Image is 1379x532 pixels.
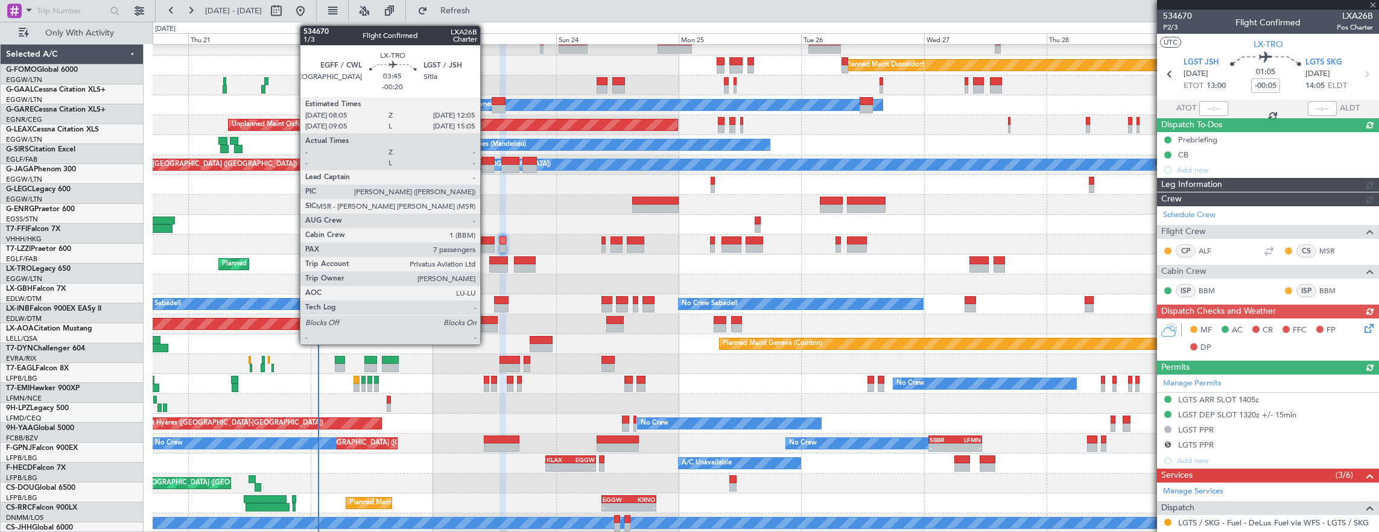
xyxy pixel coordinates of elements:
div: Flight Confirmed [1235,16,1301,29]
div: Thu 28 [1047,33,1169,44]
a: LX-AOACitation Mustang [6,325,92,332]
span: G-LEAX [6,126,32,133]
span: LX-GBH [6,285,33,293]
div: AOG Maint Hyères ([GEOGRAPHIC_DATA]-[GEOGRAPHIC_DATA]) [119,414,323,432]
span: (3/6) [1336,469,1353,481]
button: UTC [1160,37,1181,48]
span: 14:05 [1305,80,1325,92]
a: LFMD/CEQ [6,414,41,423]
a: LFMN/NCE [6,394,42,403]
div: EGGW [571,456,595,463]
div: No Crew Sabadell [125,295,181,313]
span: G-SIRS [6,146,29,153]
a: EGNR/CEG [6,115,42,124]
a: CS-JHHGlobal 6000 [6,524,73,531]
span: LX-AOA [6,325,34,332]
span: T7-EAGL [6,365,36,372]
div: LFMN [956,436,981,443]
div: [DATE] [155,24,176,34]
span: T7-EMI [6,385,30,392]
div: - [571,464,595,471]
input: Trip Number [37,2,106,20]
span: 534670 [1163,10,1192,22]
a: T7-LZZIPraetor 600 [6,245,71,253]
div: Fri 22 [311,33,433,44]
a: LX-TROLegacy 650 [6,265,71,273]
span: Only With Activity [31,29,127,37]
span: [DATE] [1305,68,1330,80]
a: EGLF/FAB [6,255,37,264]
div: KLAX [547,456,571,463]
div: Tue 26 [801,33,924,44]
a: DNMM/LOS [6,513,43,522]
div: No Crew Cannes (Mandelieu) [437,136,526,154]
span: ATOT [1176,103,1196,115]
span: Refresh [430,7,481,15]
span: CS-RRC [6,504,32,511]
a: G-SIRSCitation Excel [6,146,75,153]
a: G-FOMOGlobal 6000 [6,66,78,74]
div: - [547,464,571,471]
span: CS-JHH [6,524,32,531]
span: Pos Charter [1337,22,1373,33]
span: G-LEGC [6,186,32,193]
a: G-JAGAPhenom 300 [6,166,76,173]
a: F-HECDFalcon 7X [6,464,66,472]
a: VHHH/HKG [6,235,42,244]
a: EDLW/DTM [6,314,42,323]
div: Planned Maint Nice ([GEOGRAPHIC_DATA]) [222,255,357,273]
span: G-JAGA [6,166,34,173]
span: ELDT [1328,80,1347,92]
div: Owner [472,96,493,114]
a: G-GAALCessna Citation XLS+ [6,86,106,93]
div: Planned Maint Geneva (Cointrin) [723,335,822,353]
span: T7-FFI [6,226,27,233]
button: Only With Activity [13,24,131,43]
div: A/C Unavailable [682,454,732,472]
a: G-ENRGPraetor 600 [6,206,75,213]
div: Wed 27 [924,33,1047,44]
div: - [603,504,629,511]
a: EDLW/DTM [6,294,42,303]
a: LFPB/LBG [6,454,37,463]
div: KRNO [629,496,655,503]
a: 9H-YAAGlobal 5000 [6,425,74,432]
a: EGGW/LTN [6,175,42,184]
div: No Crew [641,414,668,432]
span: 9H-YAA [6,425,33,432]
div: No Crew [896,375,924,393]
div: A/C Unavailable [GEOGRAPHIC_DATA] ([GEOGRAPHIC_DATA]) [355,156,551,174]
div: - [956,444,981,451]
span: P2/3 [1163,22,1192,33]
div: No Crew Sabadell [682,295,738,313]
span: LXA26B [1337,10,1373,22]
div: Mon 25 [679,33,801,44]
a: EVRA/RIX [6,354,36,363]
a: 9H-LPZLegacy 500 [6,405,69,412]
span: LX-INB [6,305,30,312]
a: LX-GBHFalcon 7X [6,285,66,293]
span: G-FOMO [6,66,37,74]
div: - [930,444,955,451]
a: EGGW/LTN [6,135,42,144]
span: ALDT [1340,103,1360,115]
div: Planned Maint Dusseldorf [845,56,924,74]
span: T7-DYN [6,345,33,352]
a: T7-DYNChallenger 604 [6,345,85,352]
a: T7-EAGLFalcon 8X [6,365,69,372]
a: G-LEAXCessna Citation XLS [6,126,99,133]
a: F-GPNJFalcon 900EX [6,445,78,452]
span: [DATE] - [DATE] [205,5,262,16]
span: LGST JSH [1184,57,1219,69]
span: 9H-LPZ [6,405,30,412]
span: Services [1161,469,1193,483]
div: Planned Maint [GEOGRAPHIC_DATA] ([GEOGRAPHIC_DATA]) [274,434,464,452]
span: G-ENRG [6,206,34,213]
div: Planned Maint [GEOGRAPHIC_DATA] ([GEOGRAPHIC_DATA]) [355,235,545,253]
span: LX-TRO [6,265,32,273]
button: Refresh [412,1,484,21]
a: G-GARECessna Citation XLS+ [6,106,106,113]
span: Dispatch [1161,501,1194,515]
a: EGGW/LTN [6,95,42,104]
span: [DATE] [1184,68,1208,80]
